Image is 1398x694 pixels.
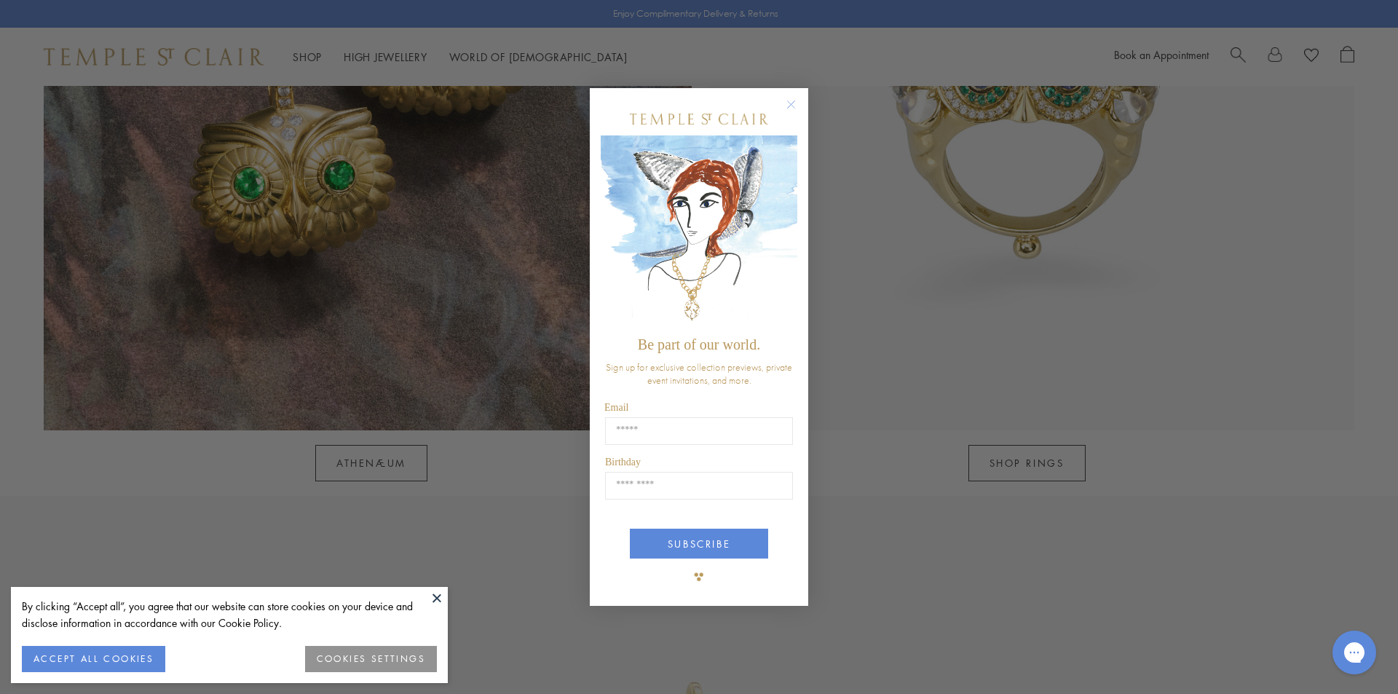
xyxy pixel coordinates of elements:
[1325,626,1383,679] iframe: Gorgias live chat messenger
[684,562,714,591] img: TSC
[22,598,437,631] div: By clicking “Accept all”, you agree that our website can store cookies on your device and disclos...
[22,646,165,672] button: ACCEPT ALL COOKIES
[789,103,807,121] button: Close dialog
[605,417,793,445] input: Email
[605,457,641,468] span: Birthday
[638,336,760,352] span: Be part of our world.
[630,114,768,125] img: Temple St. Clair
[604,402,628,413] span: Email
[630,529,768,559] button: SUBSCRIBE
[305,646,437,672] button: COOKIES SETTINGS
[606,360,792,387] span: Sign up for exclusive collection previews, private event invitations, and more.
[601,135,797,330] img: c4a9eb12-d91a-4d4a-8ee0-386386f4f338.jpeg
